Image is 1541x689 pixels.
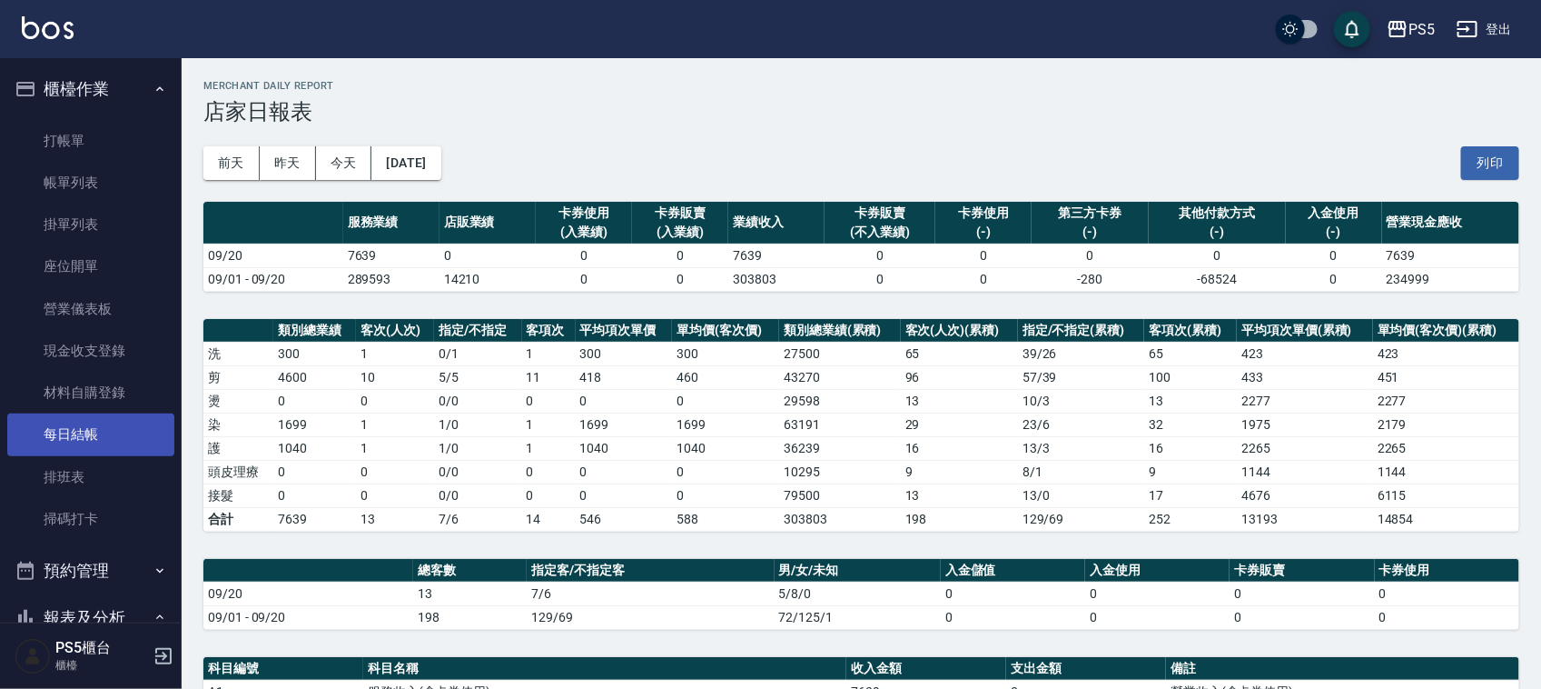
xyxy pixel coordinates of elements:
[22,16,74,39] img: Logo
[434,436,521,460] td: 1 / 0
[1373,342,1519,365] td: 423
[203,605,413,629] td: 09/01 - 09/20
[273,436,356,460] td: 1040
[637,204,724,223] div: 卡券販賣
[1144,319,1237,343] th: 客項次(累積)
[576,389,673,413] td: 0
[1382,267,1519,291] td: 234999
[1018,319,1144,343] th: 指定/不指定(累積)
[1237,389,1373,413] td: 2277
[637,223,724,242] div: (入業績)
[1290,223,1378,242] div: (-)
[901,460,1018,484] td: 9
[7,65,174,113] button: 櫃檯作業
[273,507,356,531] td: 7639
[1032,267,1149,291] td: -280
[203,436,273,460] td: 護
[1018,342,1144,365] td: 39 / 26
[1449,13,1519,46] button: 登出
[941,582,1085,605] td: 0
[434,365,521,389] td: 5 / 5
[1153,223,1281,242] div: (-)
[1144,484,1237,507] td: 17
[672,365,779,389] td: 460
[7,245,174,287] a: 座位開單
[1373,484,1519,507] td: 6115
[203,413,273,436] td: 染
[1373,389,1519,413] td: 2277
[1085,559,1230,583] th: 入金使用
[522,389,576,413] td: 0
[1237,484,1373,507] td: 4676
[1144,342,1237,365] td: 65
[935,244,1032,267] td: 0
[672,319,779,343] th: 單均價(客次價)
[775,582,941,605] td: 5/8/0
[203,202,1519,292] table: a dense table
[434,413,521,436] td: 1 / 0
[7,547,174,594] button: 預約管理
[343,244,440,267] td: 7639
[1144,389,1237,413] td: 13
[434,342,521,365] td: 0 / 1
[672,460,779,484] td: 0
[356,484,434,507] td: 0
[273,389,356,413] td: 0
[901,319,1018,343] th: 客次(人次)(累積)
[7,594,174,642] button: 報表及分析
[1334,11,1370,47] button: save
[672,342,779,365] td: 300
[1382,244,1519,267] td: 7639
[1286,244,1382,267] td: 0
[576,319,673,343] th: 平均項次單價
[1408,18,1435,41] div: PS5
[901,342,1018,365] td: 65
[1373,413,1519,436] td: 2179
[576,436,673,460] td: 1040
[1144,365,1237,389] td: 100
[440,244,536,267] td: 0
[1237,319,1373,343] th: 平均項次單價(累積)
[522,342,576,365] td: 1
[901,413,1018,436] td: 29
[540,223,627,242] div: (入業績)
[1290,204,1378,223] div: 入金使用
[1375,582,1519,605] td: 0
[1036,223,1144,242] div: (-)
[273,365,356,389] td: 4600
[7,288,174,330] a: 營業儀表板
[728,202,825,245] th: 業績收入
[1144,507,1237,531] td: 252
[1032,244,1149,267] td: 0
[203,99,1519,125] h3: 店家日報表
[901,507,1018,531] td: 198
[527,559,775,583] th: 指定客/不指定客
[356,342,434,365] td: 1
[356,413,434,436] td: 1
[1237,413,1373,436] td: 1975
[1230,605,1374,629] td: 0
[1149,244,1286,267] td: 0
[1018,389,1144,413] td: 10 / 3
[55,657,148,674] p: 櫃檯
[779,460,901,484] td: 10295
[1373,365,1519,389] td: 451
[527,582,775,605] td: 7/6
[1144,460,1237,484] td: 9
[356,436,434,460] td: 1
[7,414,174,455] a: 每日結帳
[356,460,434,484] td: 0
[203,460,273,484] td: 頭皮理療
[434,507,521,531] td: 7/6
[15,638,51,674] img: Person
[1149,267,1286,291] td: -68524
[846,657,1006,681] th: 收入金額
[440,202,536,245] th: 店販業績
[576,342,673,365] td: 300
[1006,657,1166,681] th: 支出金額
[1144,413,1237,436] td: 32
[779,507,901,531] td: 303803
[1237,365,1373,389] td: 433
[775,559,941,583] th: 男/女/未知
[522,365,576,389] td: 11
